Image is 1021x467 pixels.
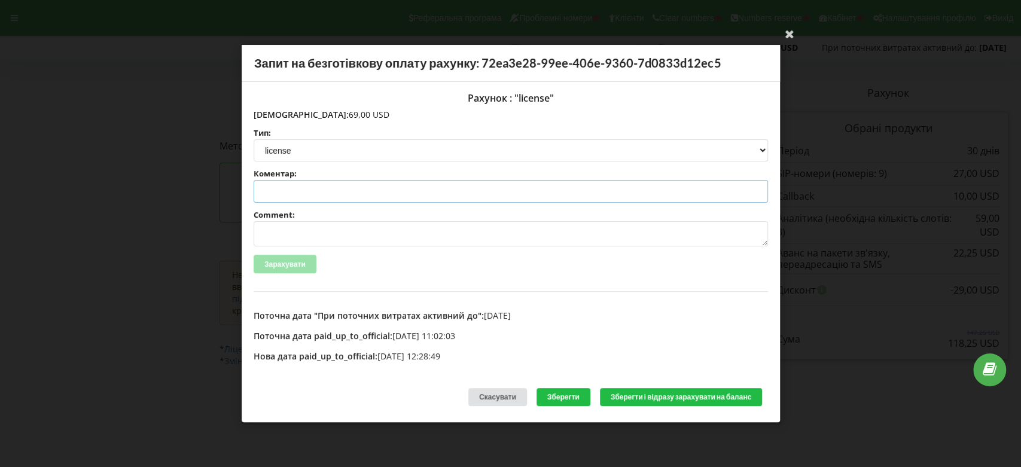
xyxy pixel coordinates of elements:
p: [DATE] [254,310,768,322]
p: [DATE] 12:28:49 [254,350,768,362]
p: [DATE] 11:02:03 [254,330,768,342]
button: Зберегти [536,387,590,406]
span: Поточна дата paid_up_to_official: [254,330,392,341]
div: Запит на безготівкову оплату рахунку: 72ea3e28-99ee-406e-9360-7d0833d12ec5 [242,45,780,82]
label: Comment: [254,211,768,219]
div: Рахунок : "license" [254,87,768,109]
button: Зберегти і відразу зарахувати на баланс [599,387,761,406]
label: Коментар: [254,170,768,178]
span: [DEMOGRAPHIC_DATA]: [254,109,349,120]
label: Тип: [254,129,768,137]
span: Нова дата paid_up_to_official: [254,350,377,362]
span: Поточна дата "При поточних витратах активний до": [254,310,484,321]
p: 69,00 USD [254,109,768,121]
div: Скасувати [468,387,526,406]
